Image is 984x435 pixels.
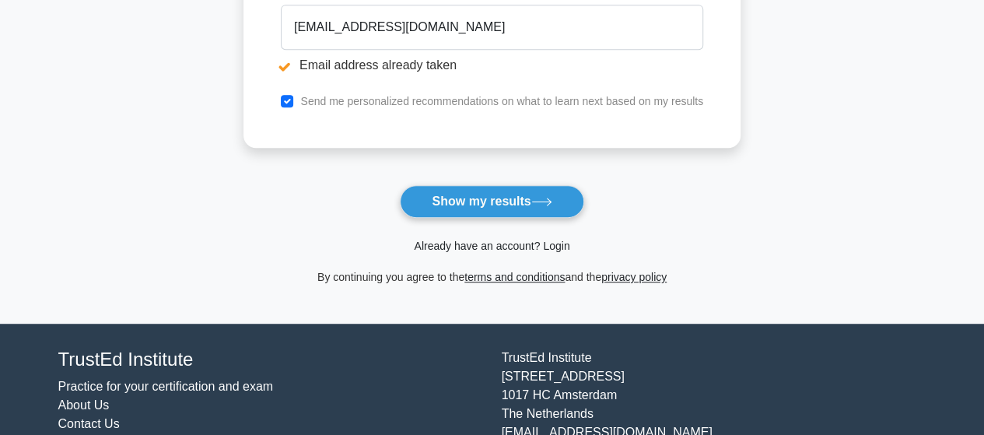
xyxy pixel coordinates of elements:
h4: TrustEd Institute [58,349,483,371]
input: Email [281,5,703,50]
a: Already have an account? Login [414,240,569,252]
div: By continuing you agree to the and the [234,268,750,286]
a: privacy policy [601,271,667,283]
a: About Us [58,398,110,412]
label: Send me personalized recommendations on what to learn next based on my results [300,95,703,107]
li: Email address already taken [281,56,703,75]
button: Show my results [400,185,583,218]
a: Practice for your certification and exam [58,380,274,393]
a: Contact Us [58,417,120,430]
a: terms and conditions [464,271,565,283]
